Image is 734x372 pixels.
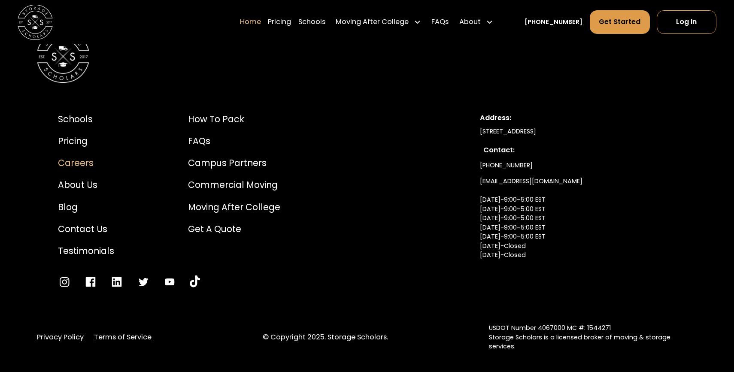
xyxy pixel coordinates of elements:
[188,135,280,148] a: FAQs
[480,127,676,136] div: [STREET_ADDRESS]
[188,223,280,236] a: Get a Quote
[94,332,152,343] a: Terms of Service
[483,145,673,156] div: Contact:
[188,178,280,192] a: Commercial Moving
[58,135,114,148] a: Pricing
[525,17,582,26] a: [PHONE_NUMBER]
[190,275,200,289] a: Go to YouTube
[336,17,409,27] div: Moving After College
[480,157,533,173] a: [PHONE_NUMBER]
[58,113,114,126] a: Schools
[456,10,497,34] div: About
[188,113,280,126] a: How to Pack
[268,10,291,34] a: Pricing
[188,201,280,214] a: Moving After College
[58,275,71,289] a: Go to Instagram
[480,113,676,124] div: Address:
[489,324,698,351] div: USDOT Number 4067000 MC #: 1544271 Storage Scholars is a licensed broker of moving & storage serv...
[332,10,425,34] div: Moving After College
[58,245,114,258] a: Testimonials
[58,223,114,236] a: Contact Us
[298,10,325,34] a: Schools
[37,30,90,83] img: Storage Scholars Logomark.
[263,332,471,343] div: © Copyright 2025. Storage Scholars.
[58,201,114,214] a: Blog
[590,10,650,34] a: Get Started
[480,173,582,282] a: [EMAIL_ADDRESS][DOMAIN_NAME][DATE]-9:00-5:00 EST[DATE]-9:00-5:00 EST[DATE]-9:00-5:00 EST[DATE]-9:...
[188,157,280,170] a: Campus Partners
[459,17,481,27] div: About
[110,275,124,289] a: Go to LinkedIn
[137,275,150,289] a: Go to Twitter
[163,275,176,289] a: Go to YouTube
[37,332,84,343] a: Privacy Policy
[240,10,261,34] a: Home
[431,10,449,34] a: FAQs
[18,4,53,39] img: Storage Scholars main logo
[58,157,114,170] a: Careers
[657,10,716,34] a: Log In
[84,275,97,289] a: Go to Facebook
[58,178,114,192] a: About Us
